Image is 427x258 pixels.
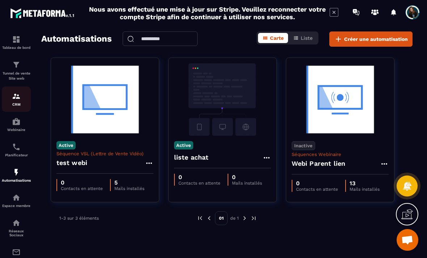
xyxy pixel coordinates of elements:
[344,35,408,43] span: Créer une automatisation
[292,158,346,169] h4: Webi Parent lien
[2,30,31,55] a: formationformationTableau de bord
[12,60,21,69] img: formation
[296,180,338,187] p: 0
[2,162,31,188] a: automationsautomationsAutomatisations
[2,86,31,112] a: formationformationCRM
[2,55,31,86] a: formationformationTunnel de vente Site web
[2,229,31,237] p: Réseaux Sociaux
[178,174,220,181] p: 0
[114,179,144,186] p: 5
[2,213,31,242] a: social-networksocial-networkRéseaux Sociaux
[12,219,21,227] img: social-network
[56,63,153,136] img: automation-background
[12,92,21,101] img: formation
[2,128,31,132] p: Webinaire
[2,178,31,182] p: Automatisations
[61,186,103,191] p: Contacts en attente
[350,180,380,187] p: 13
[12,248,21,257] img: email
[241,215,248,221] img: next
[350,187,380,192] p: Mails installés
[12,35,21,44] img: formation
[2,102,31,106] p: CRM
[296,187,338,192] p: Contacts en attente
[232,181,262,186] p: Mails installés
[41,31,112,47] h2: Automatisations
[2,112,31,137] a: automationsautomationsWebinaire
[12,117,21,126] img: automations
[56,141,76,149] p: Active
[12,143,21,151] img: scheduler
[61,179,103,186] p: 0
[270,35,284,41] span: Carte
[230,215,239,221] p: de 1
[89,5,326,21] h2: Nous avons effectué une mise à jour sur Stripe. Veuillez reconnecter votre compte Stripe afin de ...
[56,158,88,168] h4: test webi
[2,71,31,81] p: Tunnel de vente Site web
[2,153,31,157] p: Planificateur
[292,141,315,150] p: Inactive
[12,193,21,202] img: automations
[329,31,413,47] button: Créer une automatisation
[292,63,389,136] img: automation-background
[301,35,313,41] span: Liste
[258,33,288,43] button: Carte
[2,188,31,213] a: automationsautomationsEspace membre
[59,216,99,221] p: 1-3 sur 3 éléments
[2,46,31,50] p: Tableau de bord
[56,151,153,156] p: Séquence VSL (Lettre de Vente Vidéo)
[215,211,228,225] p: 01
[250,215,257,221] img: next
[292,152,389,157] p: Séquences Webinaire
[232,174,262,181] p: 0
[178,181,220,186] p: Contacts en attente
[114,186,144,191] p: Mails installés
[2,204,31,208] p: Espace membre
[174,152,209,162] h4: liste achat
[10,7,75,20] img: logo
[174,63,271,136] img: automation-background
[174,141,193,149] p: Active
[197,215,203,221] img: prev
[397,229,418,251] div: Ouvrir le chat
[2,137,31,162] a: schedulerschedulerPlanificateur
[12,168,21,177] img: automations
[289,33,317,43] button: Liste
[206,215,212,221] img: prev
